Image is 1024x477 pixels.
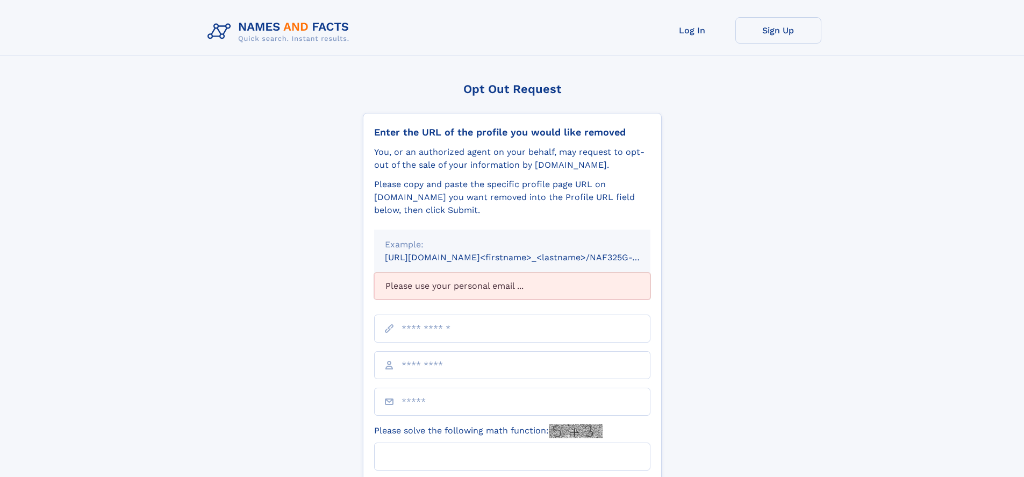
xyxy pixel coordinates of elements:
div: Example: [385,238,640,251]
small: [URL][DOMAIN_NAME]<firstname>_<lastname>/NAF325G-xxxxxxxx [385,252,671,262]
div: You, or an authorized agent on your behalf, may request to opt-out of the sale of your informatio... [374,146,650,172]
div: Please copy and paste the specific profile page URL on [DOMAIN_NAME] you want removed into the Pr... [374,178,650,217]
div: Opt Out Request [363,82,662,96]
label: Please solve the following math function: [374,424,603,438]
img: Logo Names and Facts [203,17,358,46]
div: Please use your personal email ... [374,273,650,300]
a: Log In [649,17,735,44]
a: Sign Up [735,17,821,44]
div: Enter the URL of the profile you would like removed [374,126,650,138]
